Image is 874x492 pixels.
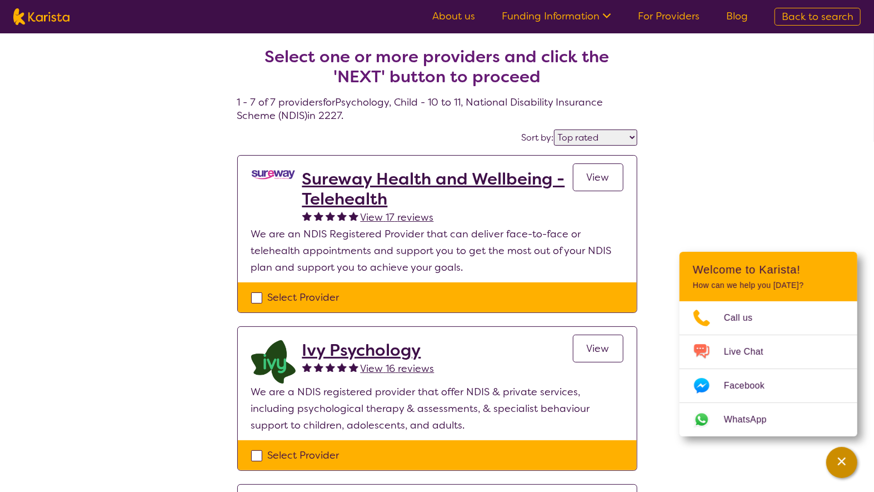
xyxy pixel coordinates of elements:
[680,301,857,436] ul: Choose channel
[361,360,434,377] a: View 16 reviews
[502,9,611,23] a: Funding Information
[573,163,623,191] a: View
[302,211,312,221] img: fullstar
[337,362,347,372] img: fullstar
[237,20,637,122] h4: 1 - 7 of 7 providers for Psychology , Child - 10 to 11 , National Disability Insurance Scheme (ND...
[302,169,573,209] a: Sureway Health and Wellbeing - Telehealth
[361,209,434,226] a: View 17 reviews
[337,211,347,221] img: fullstar
[724,344,777,360] span: Live Chat
[251,340,296,384] img: lcqb2d1jpug46odws9wh.png
[693,263,844,276] h2: Welcome to Karista!
[587,171,610,184] span: View
[782,10,853,23] span: Back to search
[432,9,475,23] a: About us
[724,411,780,428] span: WhatsApp
[680,403,857,436] a: Web link opens in a new tab.
[724,377,778,394] span: Facebook
[314,211,323,221] img: fullstar
[638,9,700,23] a: For Providers
[680,252,857,436] div: Channel Menu
[251,226,623,276] p: We are an NDIS Registered Provider that can deliver face-to-face or telehealth appointments and s...
[361,362,434,375] span: View 16 reviews
[13,8,69,25] img: Karista logo
[314,362,323,372] img: fullstar
[826,447,857,478] button: Channel Menu
[251,169,296,181] img: vgwqq8bzw4bddvbx0uac.png
[724,310,766,326] span: Call us
[361,211,434,224] span: View 17 reviews
[251,47,624,87] h2: Select one or more providers and click the 'NEXT' button to proceed
[693,281,844,290] p: How can we help you [DATE]?
[522,132,554,143] label: Sort by:
[302,362,312,372] img: fullstar
[326,362,335,372] img: fullstar
[587,342,610,355] span: View
[349,211,358,221] img: fullstar
[302,340,434,360] a: Ivy Psychology
[326,211,335,221] img: fullstar
[349,362,358,372] img: fullstar
[251,384,623,434] p: We are a NDIS registered provider that offer NDIS & private services, including psychological the...
[775,8,861,26] a: Back to search
[573,335,623,362] a: View
[726,9,748,23] a: Blog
